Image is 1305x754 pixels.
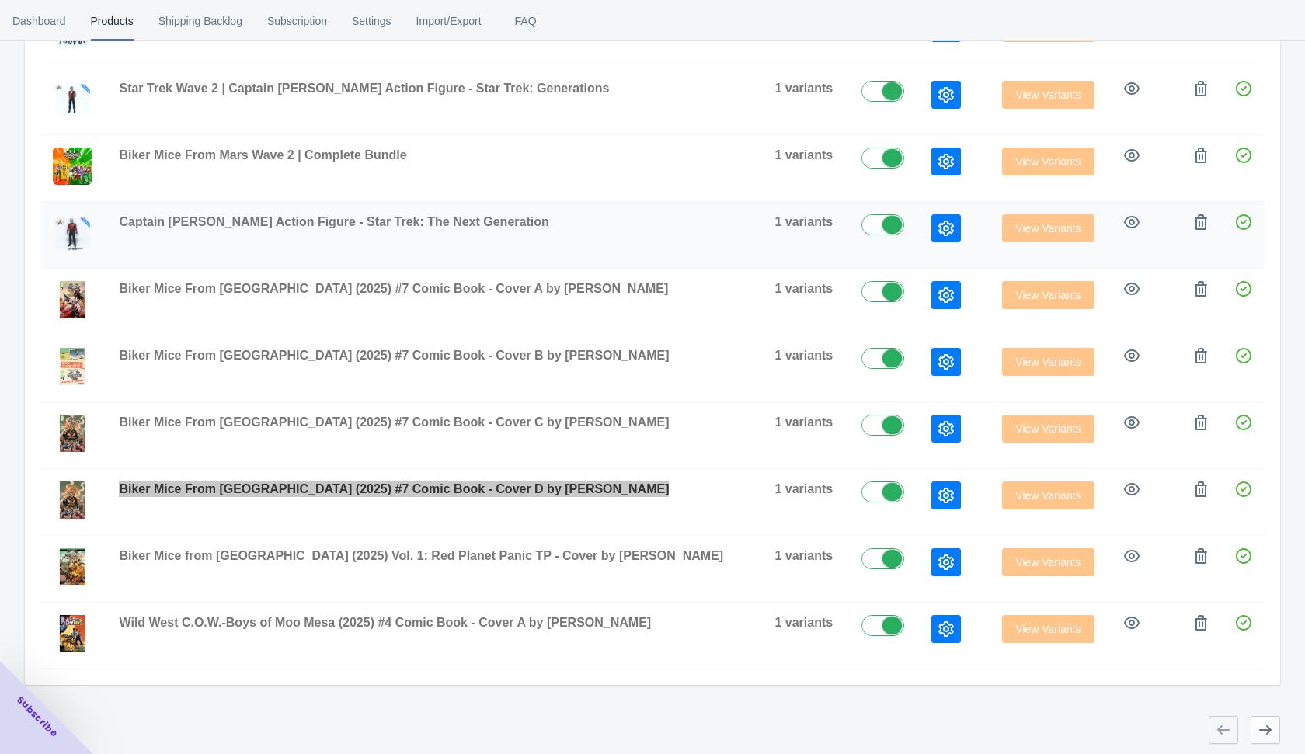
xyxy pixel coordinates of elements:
[14,693,61,740] span: Subscribe
[416,1,482,41] span: Import/Export
[53,481,92,519] img: CoverD.png
[119,82,609,95] span: Star Trek Wave 2 | Captain [PERSON_NAME] Action Figure - Star Trek: Generations
[774,215,833,228] span: 1 variants
[352,1,391,41] span: Settings
[91,1,134,41] span: Products
[53,415,92,452] img: CoverC.png
[119,549,723,562] span: Biker Mice from [GEOGRAPHIC_DATA] (2025) Vol. 1: Red Planet Panic TP - Cover by [PERSON_NAME]
[119,482,669,495] span: Biker Mice From [GEOGRAPHIC_DATA] (2025) #7 Comic Book - Cover D by [PERSON_NAME]
[53,148,92,185] img: BMFMWave2BeautyShots_Group_3000x3000_a2d8ccd2-52ca-4536-bbd8-a9c35046a6d9.png
[774,482,833,495] span: 1 variants
[53,81,92,118] img: StarTrek_Wave2_BeautyShots_1000x1000_Kirk_72e27283-ae3d-4eb6-ac6b-5ac6fbf1f1d5.png
[119,148,406,162] span: Biker Mice From Mars Wave 2 | Complete Bundle
[119,616,651,629] span: Wild West C.O.W.-Boys of Moo Mesa (2025) #4 Comic Book - Cover A by [PERSON_NAME]
[774,148,833,162] span: 1 variants
[53,615,92,652] img: CoverA.png
[12,1,66,41] span: Dashboard
[119,282,668,295] span: Biker Mice From [GEOGRAPHIC_DATA] (2025) #7 Comic Book - Cover A by [PERSON_NAME]
[774,282,833,295] span: 1 variants
[158,1,242,41] span: Shipping Backlog
[267,1,327,41] span: Subscription
[506,1,545,41] span: FAQ
[119,415,669,429] span: Biker Mice From [GEOGRAPHIC_DATA] (2025) #7 Comic Book - Cover C by [PERSON_NAME]
[53,548,92,585] img: V1.png
[53,214,92,252] img: StarTrek_1000x1000_Characters_Jellico_1820199f-bd24-4cca-b916-0bacbb37f5f1.png
[774,82,833,95] span: 1 variants
[53,281,92,318] img: Sample.png
[774,349,833,362] span: 1 variants
[119,215,548,228] span: Captain [PERSON_NAME] Action Figure - Star Trek: The Next Generation
[53,348,92,385] img: CoverB.png
[119,349,669,362] span: Biker Mice From [GEOGRAPHIC_DATA] (2025) #7 Comic Book - Cover B by [PERSON_NAME]
[774,549,833,562] span: 1 variants
[774,616,833,629] span: 1 variants
[774,415,833,429] span: 1 variants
